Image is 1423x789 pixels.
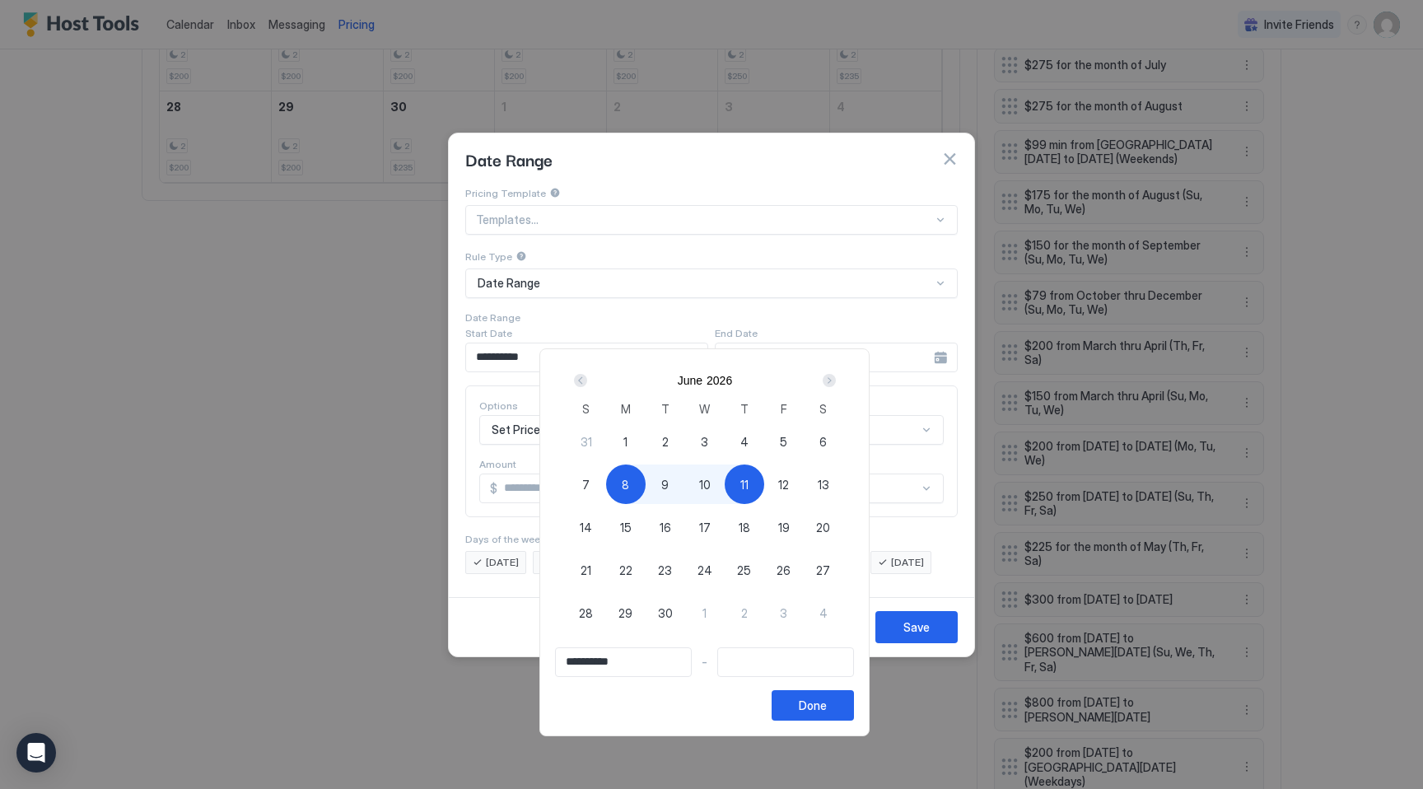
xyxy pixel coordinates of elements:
[606,550,646,590] button: 22
[606,422,646,461] button: 1
[581,433,592,451] span: 31
[567,422,606,461] button: 31
[780,433,787,451] span: 5
[764,593,804,633] button: 3
[739,519,750,536] span: 18
[707,374,732,387] button: 2026
[661,400,670,418] span: T
[816,519,830,536] span: 20
[725,422,764,461] button: 4
[646,593,685,633] button: 30
[819,400,827,418] span: S
[606,593,646,633] button: 29
[620,519,632,536] span: 15
[685,422,725,461] button: 3
[740,400,749,418] span: T
[740,433,749,451] span: 4
[582,400,590,418] span: S
[567,550,606,590] button: 21
[725,465,764,504] button: 11
[646,507,685,547] button: 16
[804,593,843,633] button: 4
[619,562,632,579] span: 22
[764,550,804,590] button: 26
[16,733,56,773] div: Open Intercom Messenger
[571,371,593,390] button: Prev
[685,550,725,590] button: 24
[579,605,593,622] span: 28
[567,507,606,547] button: 14
[581,562,591,579] span: 21
[804,550,843,590] button: 27
[702,655,707,670] span: -
[804,507,843,547] button: 20
[662,433,669,451] span: 2
[725,550,764,590] button: 25
[772,690,854,721] button: Done
[818,476,829,493] span: 13
[646,422,685,461] button: 2
[678,374,702,387] button: June
[622,476,629,493] span: 8
[646,550,685,590] button: 23
[816,562,830,579] span: 27
[580,519,592,536] span: 14
[606,507,646,547] button: 15
[621,400,631,418] span: M
[606,465,646,504] button: 8
[780,605,787,622] span: 3
[699,400,710,418] span: W
[646,465,685,504] button: 9
[685,593,725,633] button: 1
[819,433,827,451] span: 6
[741,605,748,622] span: 2
[582,476,590,493] span: 7
[725,507,764,547] button: 18
[740,476,749,493] span: 11
[819,605,828,622] span: 4
[623,433,628,451] span: 1
[737,562,751,579] span: 25
[661,476,669,493] span: 9
[685,465,725,504] button: 10
[764,507,804,547] button: 19
[799,697,827,714] div: Done
[764,465,804,504] button: 12
[778,476,789,493] span: 12
[764,422,804,461] button: 5
[567,593,606,633] button: 28
[699,519,711,536] span: 17
[777,562,791,579] span: 26
[658,605,673,622] span: 30
[701,433,708,451] span: 3
[778,519,790,536] span: 19
[804,422,843,461] button: 6
[567,465,606,504] button: 7
[718,648,853,676] input: Input Field
[781,400,787,418] span: F
[702,605,707,622] span: 1
[817,371,839,390] button: Next
[618,605,632,622] span: 29
[658,562,672,579] span: 23
[725,593,764,633] button: 2
[660,519,671,536] span: 16
[804,465,843,504] button: 13
[685,507,725,547] button: 17
[698,562,712,579] span: 24
[556,648,691,676] input: Input Field
[699,476,711,493] span: 10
